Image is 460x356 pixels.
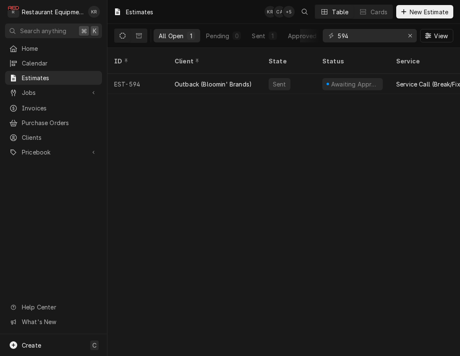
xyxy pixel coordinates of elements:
[264,6,276,18] div: Kelli Robinette's Avatar
[5,24,102,38] button: Search anything⌘K
[5,145,102,159] a: Go to Pricebook
[234,31,239,40] div: 0
[22,342,41,349] span: Create
[5,131,102,144] a: Clients
[22,148,85,157] span: Pricebook
[22,133,98,142] span: Clients
[332,8,348,16] div: Table
[298,5,311,18] button: Open search
[5,116,102,130] a: Purchase Orders
[22,118,98,127] span: Purchase Orders
[92,341,97,350] span: C
[22,88,85,97] span: Jobs
[22,303,97,311] span: Help Center
[269,57,309,65] div: State
[5,300,102,314] a: Go to Help Center
[114,57,159,65] div: ID
[22,73,98,82] span: Estimates
[432,31,450,40] span: View
[5,315,102,329] a: Go to What's New
[338,29,401,42] input: Keyword search
[274,6,285,18] div: Chrissy Adams's Avatar
[252,31,265,40] div: Sent
[93,26,97,35] span: K
[270,31,275,40] div: 1
[420,29,453,42] button: View
[159,31,183,40] div: All Open
[322,57,381,65] div: Status
[330,80,379,89] div: Awaiting Approval
[371,8,387,16] div: Cards
[283,6,295,18] div: + 5
[206,31,229,40] div: Pending
[8,6,19,18] div: R
[5,71,102,85] a: Estimates
[8,6,19,18] div: Restaurant Equipment Diagnostics's Avatar
[288,31,316,40] div: Approved
[20,26,66,35] span: Search anything
[396,5,453,18] button: New Estimate
[81,26,87,35] span: ⌘
[88,6,100,18] div: KR
[5,42,102,55] a: Home
[22,44,98,53] span: Home
[188,31,193,40] div: 1
[22,104,98,113] span: Invoices
[88,6,100,18] div: Kelli Robinette's Avatar
[22,317,97,326] span: What's New
[5,56,102,70] a: Calendar
[5,101,102,115] a: Invoices
[5,86,102,99] a: Go to Jobs
[22,8,84,16] div: Restaurant Equipment Diagnostics
[403,29,417,42] button: Erase input
[274,6,285,18] div: CA
[175,80,252,89] div: Outback (Bloomin' Brands)
[408,8,450,16] span: New Estimate
[22,59,98,68] span: Calendar
[272,80,287,89] div: Sent
[107,74,168,94] div: EST-594
[175,57,254,65] div: Client
[264,6,276,18] div: KR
